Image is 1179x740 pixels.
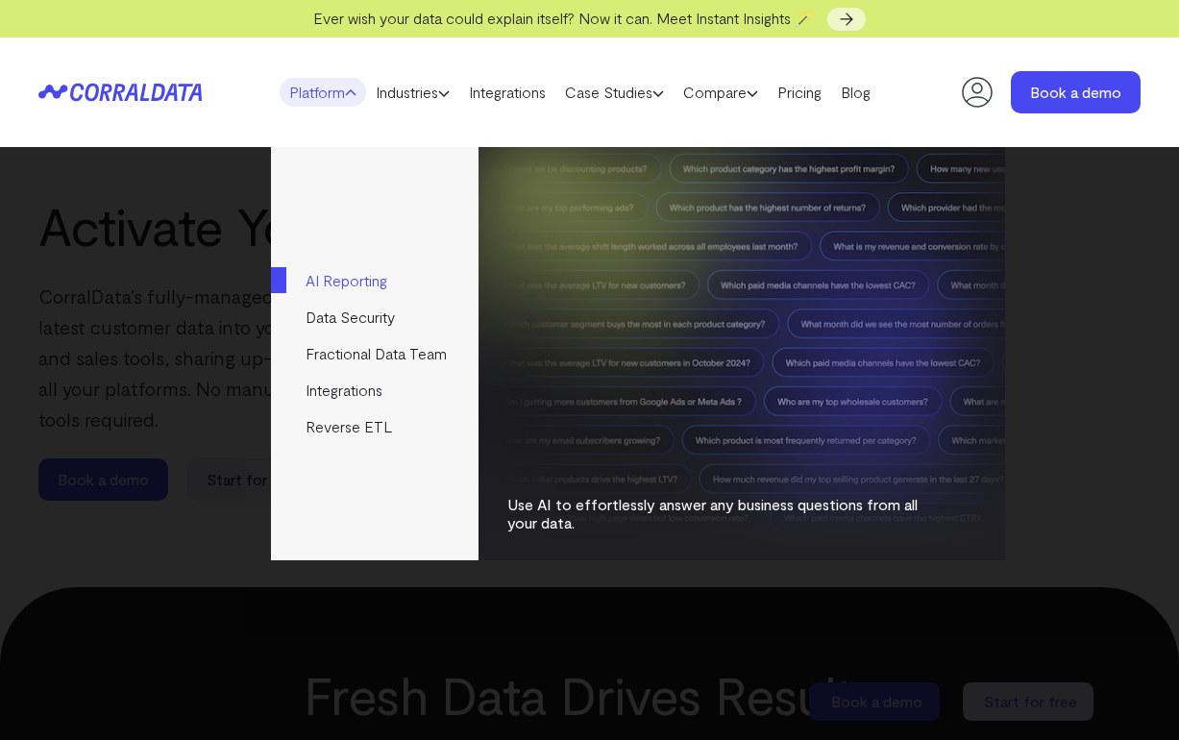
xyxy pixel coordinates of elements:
[366,78,459,107] a: Industries
[768,78,831,107] a: Pricing
[459,78,555,107] a: Integrations
[271,299,478,335] a: Data Security
[674,78,768,107] a: Compare
[507,495,940,531] p: Use AI to effortlessly answer any business questions from all your data.
[280,78,366,107] a: Platform
[555,78,674,107] a: Case Studies
[831,78,880,107] a: Blog
[271,335,478,372] a: Fractional Data Team
[313,9,814,27] span: Ever wish your data could explain itself? Now it can. Meet Instant Insights 🪄
[271,262,478,299] a: AI Reporting
[1011,71,1141,113] a: Book a demo
[271,372,478,408] a: Integrations
[271,408,478,445] a: Reverse ETL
